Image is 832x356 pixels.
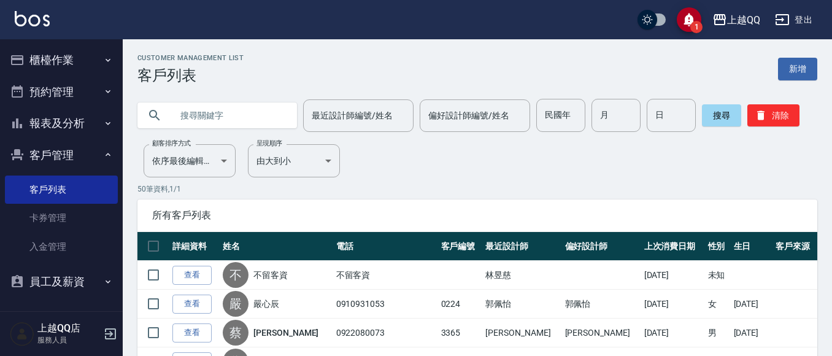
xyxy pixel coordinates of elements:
td: 未知 [705,261,731,290]
td: 0910931053 [333,290,438,319]
td: 男 [705,319,731,347]
a: [PERSON_NAME] [253,327,318,339]
div: 嚴 [223,291,248,317]
div: 上越QQ [727,12,760,28]
button: 上越QQ [707,7,765,33]
button: save [677,7,701,32]
td: 0224 [438,290,483,319]
a: 查看 [172,323,212,342]
th: 性別 [705,232,731,261]
span: 1 [690,21,703,33]
div: 不 [223,262,248,288]
td: 不留客資 [333,261,438,290]
a: 查看 [172,266,212,285]
th: 詳細資料 [169,232,220,261]
a: 卡券管理 [5,204,118,232]
a: 新增 [778,58,817,80]
h5: 上越QQ店 [37,322,100,335]
th: 電話 [333,232,438,261]
td: [DATE] [731,319,772,347]
a: 不留客資 [253,269,288,281]
th: 上次消費日期 [641,232,705,261]
button: 登出 [770,9,817,31]
button: 客戶管理 [5,139,118,171]
td: [DATE] [641,261,705,290]
a: 嚴心辰 [253,298,279,310]
th: 客戶來源 [772,232,817,261]
th: 姓名 [220,232,333,261]
td: 郭佩怡 [562,290,641,319]
td: 女 [705,290,731,319]
th: 最近設計師 [482,232,561,261]
p: 服務人員 [37,335,100,346]
td: [PERSON_NAME] [562,319,641,347]
button: 員工及薪資 [5,266,118,298]
td: [DATE] [641,290,705,319]
span: 所有客戶列表 [152,209,803,222]
td: 3365 [438,319,483,347]
h3: 客戶列表 [137,67,244,84]
button: 清除 [747,104,799,126]
button: 搜尋 [702,104,741,126]
button: 報表及分析 [5,107,118,139]
td: [PERSON_NAME] [482,319,561,347]
img: Person [10,322,34,346]
div: 蔡 [223,320,248,346]
a: 客戶列表 [5,176,118,204]
p: 50 筆資料, 1 / 1 [137,184,817,195]
td: [DATE] [731,290,772,319]
a: 入金管理 [5,233,118,261]
img: Logo [15,11,50,26]
div: 由大到小 [248,144,340,177]
th: 生日 [731,232,772,261]
a: 查看 [172,295,212,314]
div: 依序最後編輯時間 [144,144,236,177]
label: 顧客排序方式 [152,139,191,148]
td: [DATE] [641,319,705,347]
td: 郭佩怡 [482,290,561,319]
button: 預約管理 [5,76,118,108]
label: 呈現順序 [256,139,282,148]
h2: Customer Management List [137,54,244,62]
button: 櫃檯作業 [5,44,118,76]
th: 偏好設計師 [562,232,641,261]
td: 0922080073 [333,319,438,347]
input: 搜尋關鍵字 [172,99,287,132]
th: 客戶編號 [438,232,483,261]
td: 林昱慈 [482,261,561,290]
